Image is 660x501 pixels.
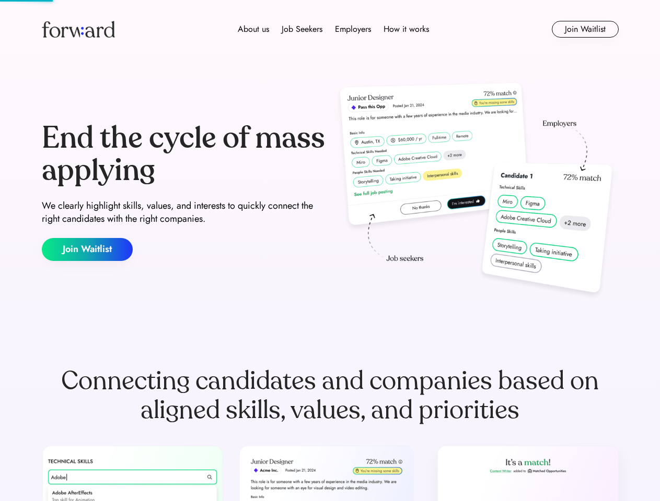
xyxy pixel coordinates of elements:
div: We clearly highlight skills, values, and interests to quickly connect the right candidates with t... [42,199,326,225]
div: How it works [384,23,429,35]
img: hero-image.png [334,79,619,304]
div: End the cycle of mass applying [42,122,326,186]
div: About us [238,23,269,35]
button: Join Waitlist [42,238,133,261]
img: Forward logo [42,21,115,38]
div: Employers [335,23,371,35]
div: Connecting candidates and companies based on aligned skills, values, and priorities [42,366,619,425]
div: Job Seekers [282,23,322,35]
button: Join Waitlist [552,21,619,38]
